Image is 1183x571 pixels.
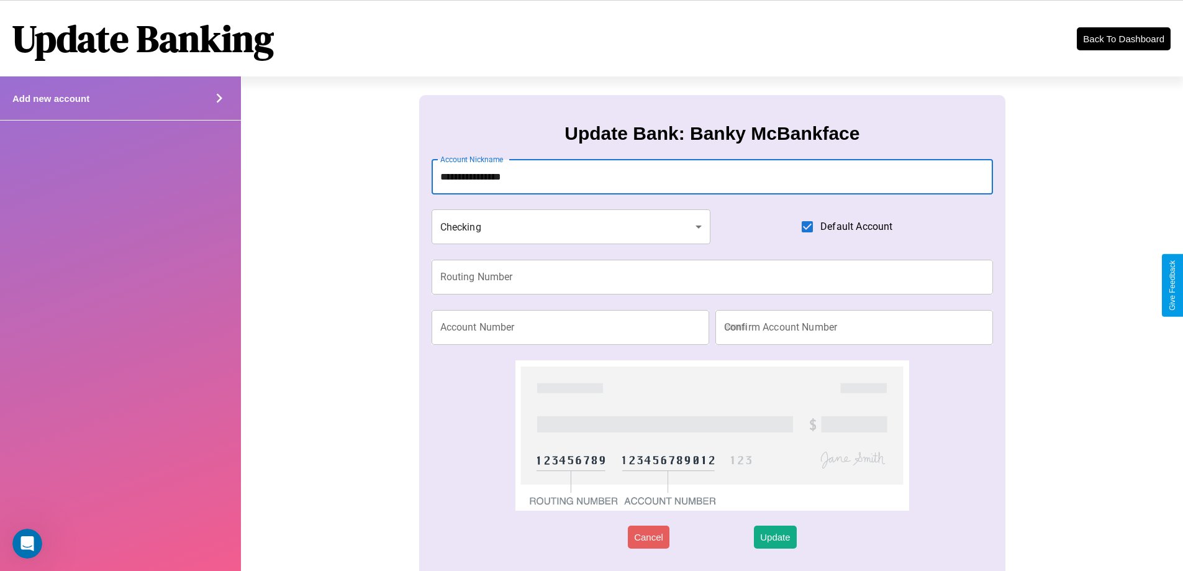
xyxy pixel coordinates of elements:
iframe: Intercom live chat [12,529,42,559]
div: Give Feedback [1168,260,1177,311]
div: Checking [432,209,711,244]
h1: Update Banking [12,13,274,64]
h3: Update Bank: Banky McBankface [564,123,859,144]
h4: Add new account [12,93,89,104]
span: Default Account [820,219,892,234]
img: check [515,360,909,511]
button: Back To Dashboard [1077,27,1171,50]
label: Account Nickname [440,154,504,165]
button: Cancel [628,526,669,549]
button: Update [754,526,796,549]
